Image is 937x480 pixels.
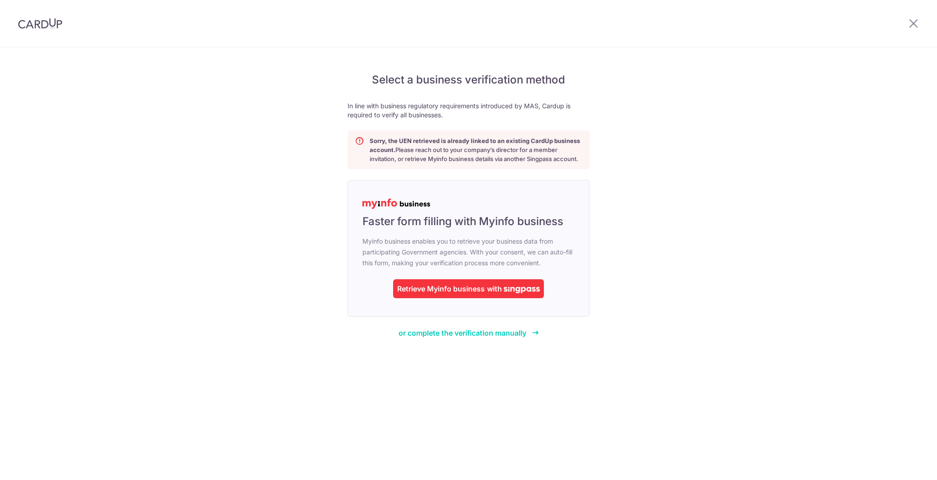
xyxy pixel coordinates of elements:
[348,102,589,120] p: In line with business regulatory requirements introduced by MAS, Cardup is required to verify all...
[370,137,580,153] b: Sorry, the UEN retrieved is already linked to an existing CardUp business account.
[362,198,430,209] img: MyInfoLogo
[362,214,563,229] span: Faster form filling with Myinfo business
[504,287,540,293] img: singpass
[370,136,582,163] p: Please reach out to your company’s director for a member invitation, or retrieve Myinfo business ...
[487,284,502,293] span: with
[399,328,526,337] span: or complete the verification manually
[399,328,539,338] a: or complete the verification manually
[18,18,62,29] img: CardUp
[362,236,575,268] span: Myinfo business enables you to retrieve your business data from participating Government agencies...
[348,73,589,87] h5: Select a business verification method
[348,180,589,317] a: Faster form filling with Myinfo business Myinfo business enables you to retrieve your business da...
[397,283,485,294] div: Retrieve Myinfo business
